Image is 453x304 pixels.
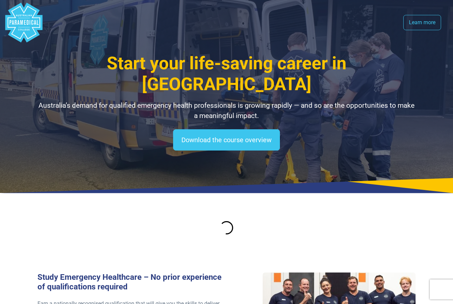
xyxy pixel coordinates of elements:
[173,129,280,151] a: Download the course overview
[4,3,44,42] div: Australian Paramedical College
[37,100,416,121] p: Australia’s demand for qualified emergency health professionals is growing rapidly — and so are t...
[403,15,441,30] a: Learn more
[37,273,223,292] h3: Study Emergency Healthcare – No prior experience of qualifications required
[107,53,347,94] span: Start your life-saving career in [GEOGRAPHIC_DATA]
